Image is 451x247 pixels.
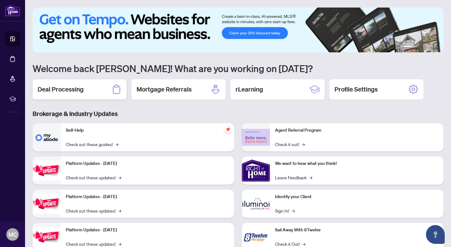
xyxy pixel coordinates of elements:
[66,227,229,234] p: Platform Updates - [DATE]
[236,85,263,94] h2: rLearning
[275,127,438,134] p: Agent Referral Program
[33,123,61,151] img: Self-Help
[224,126,232,133] span: pushpin
[5,5,20,16] img: logo
[66,127,229,134] p: Self-Help
[275,193,438,200] p: Identify your Client
[309,174,312,181] span: →
[242,190,270,218] img: Identify your Client
[275,174,312,181] a: Leave Feedback→
[66,160,229,167] p: Platform Updates - [DATE]
[66,141,118,148] a: Check out these guides!→
[33,160,61,180] img: Platform Updates - July 21, 2025
[415,46,417,49] button: 2
[242,129,270,146] img: Agent Referral Program
[66,174,121,181] a: Check out these updates!→
[115,141,118,148] span: →
[275,160,438,167] p: We want to hear what you think!
[66,193,229,200] p: Platform Updates - [DATE]
[302,141,305,148] span: →
[435,46,437,49] button: 6
[38,85,84,94] h2: Deal Processing
[292,207,295,214] span: →
[33,194,61,213] img: Platform Updates - July 8, 2025
[118,207,121,214] span: →
[275,227,438,234] p: Sail Away With 8Twelve
[33,62,443,74] h1: Welcome back [PERSON_NAME]! What are you working on [DATE]?
[8,230,17,239] span: MC
[242,156,270,185] img: We want to hear what you think!
[66,207,121,214] a: Check out these updates!→
[420,46,422,49] button: 3
[275,141,305,148] a: Check it out!→
[334,85,378,94] h2: Profile Settings
[33,227,61,247] img: Platform Updates - June 23, 2025
[275,207,295,214] a: Sign In!→
[402,46,412,49] button: 1
[33,109,443,118] h3: Brokerage & Industry Updates
[33,8,443,52] img: Slide 0
[430,46,432,49] button: 5
[118,174,121,181] span: →
[137,85,192,94] h2: Mortgage Referrals
[426,225,445,244] button: Open asap
[425,46,427,49] button: 4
